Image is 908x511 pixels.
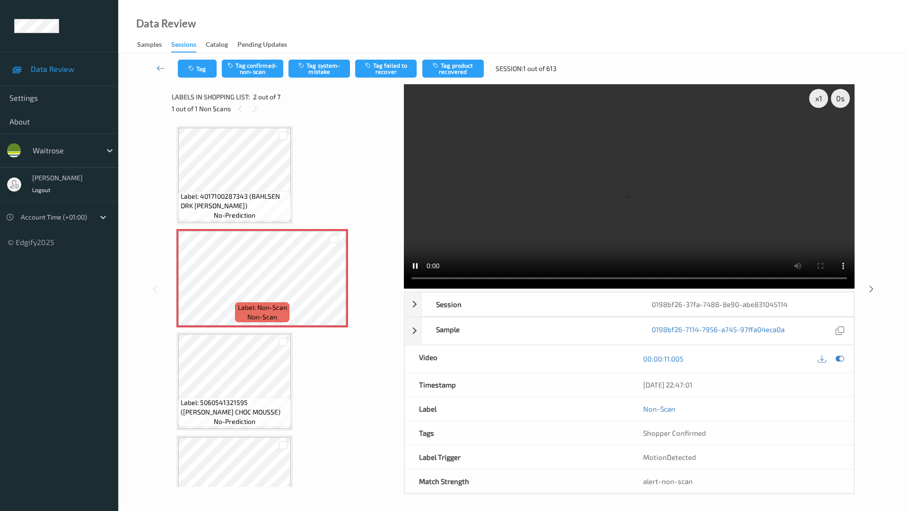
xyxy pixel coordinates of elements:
[637,292,854,316] div: 0198bf26-37fa-7488-8e90-abe831045114
[214,417,255,426] span: no-prediction
[405,397,629,421] div: Label
[405,421,629,445] div: Tags
[137,40,162,52] div: Samples
[629,445,854,469] div: MotionDetected
[404,317,854,345] div: Sample0198bf26-7114-7956-a745-97ffa04eca0a
[247,312,277,322] span: non-scan
[288,60,350,78] button: Tag system-mistake
[237,38,297,52] a: Pending Updates
[178,60,217,78] button: Tag
[405,345,629,372] div: Video
[172,92,250,102] span: Labels in shopping list:
[643,429,706,437] span: Shopper Confirmed
[237,40,287,52] div: Pending Updates
[172,103,397,115] div: 1 out of 1 Non Scans
[181,398,288,417] span: Label: 5060541321595 ([PERSON_NAME] CHOC MOUSSE)
[181,192,288,211] span: Label: 4017100287343 (BAHLSEN DRK [PERSON_NAME])
[404,292,854,317] div: Session0198bf26-37fa-7488-8e90-abe831045114
[422,60,484,78] button: Tag product recovered
[136,19,196,28] div: Data Review
[405,373,629,396] div: Timestamp
[831,89,850,108] div: 0 s
[643,354,683,363] a: 00:00:11.005
[523,64,557,73] span: 1 out of 613
[171,40,196,53] div: Sessions
[253,92,280,102] span: 2 out of 7
[809,89,828,108] div: x 1
[137,38,171,52] a: Samples
[206,40,228,52] div: Catalog
[643,476,839,486] div: alert-non-scan
[422,317,638,344] div: Sample
[222,60,283,78] button: Tag confirmed-non-scan
[214,211,255,220] span: no-prediction
[238,303,287,312] span: Label: Non-Scan
[171,38,206,53] a: Sessions
[652,325,785,337] a: 0198bf26-7114-7956-a745-97ffa04eca0a
[643,404,675,414] a: Non-Scan
[206,38,237,52] a: Catalog
[422,292,638,316] div: Session
[355,60,417,78] button: Tag failed to recover
[496,64,523,73] span: Session:
[643,380,839,389] div: [DATE] 22:47:01
[405,445,629,469] div: Label Trigger
[405,469,629,493] div: Match Strength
